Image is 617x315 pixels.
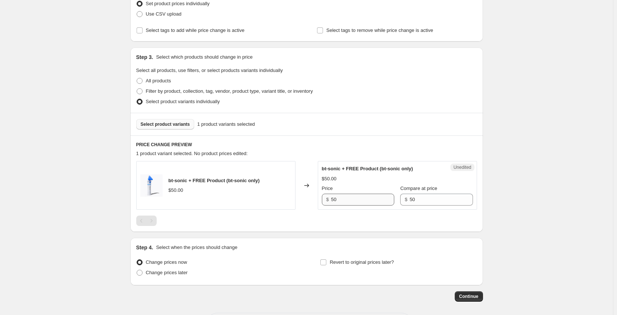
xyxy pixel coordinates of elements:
h6: PRICE CHANGE PREVIEW [136,142,477,148]
span: Select all products, use filters, or select products variants individually [136,68,283,73]
span: Revert to original prices later? [330,259,394,265]
span: Select tags to add while price change is active [146,27,245,33]
span: Change prices now [146,259,187,265]
span: Filter by product, collection, tag, vendor, product type, variant title, or inventory [146,88,313,94]
h2: Step 4. [136,244,153,251]
span: 1 product variant selected. No product prices edited: [136,151,248,156]
span: Price [322,186,333,191]
span: Set product prices individually [146,1,210,6]
span: Change prices later [146,270,188,275]
span: bt-sonic + FREE Product (bt-sonic only) [169,178,260,183]
div: $50.00 [169,187,183,194]
nav: Pagination [136,216,157,226]
span: $ [326,197,329,202]
span: Continue [459,293,479,299]
span: Select product variants [141,121,190,127]
span: bt-sonic + FREE Product (bt-sonic only) [322,166,413,171]
span: Compare at price [400,186,437,191]
p: Select when the prices should change [156,244,237,251]
span: Unedited [453,164,471,170]
span: 1 product variants selected [197,121,255,128]
span: All products [146,78,171,83]
span: Select product variants individually [146,99,220,104]
p: Select which products should change in price [156,53,252,61]
button: Continue [455,291,483,302]
div: $50.00 [322,175,337,183]
img: 1-0072025-SONIC-ATF-PDP-REV070325_80x.jpg [140,174,163,197]
h2: Step 3. [136,53,153,61]
span: $ [405,197,407,202]
span: Select tags to remove while price change is active [326,27,433,33]
button: Select product variants [136,119,195,129]
span: Use CSV upload [146,11,182,17]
